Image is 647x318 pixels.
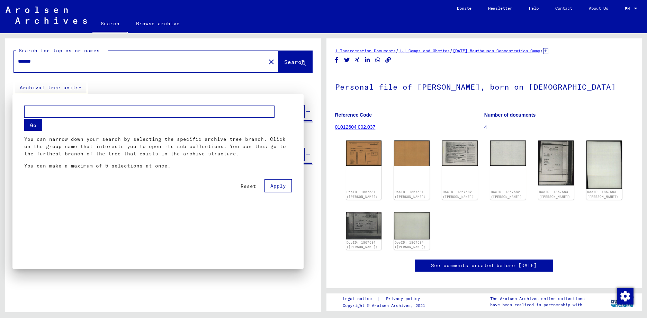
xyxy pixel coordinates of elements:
[241,183,256,189] span: Reset
[24,136,292,157] p: You can narrow down your search by selecting the specific archive tree branch. Click on the group...
[617,288,633,305] img: Change consent
[235,180,262,192] button: Reset
[270,183,286,189] span: Apply
[264,179,292,192] button: Apply
[24,162,292,170] p: You can make a maximum of 5 selections at once.
[24,119,42,131] button: Go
